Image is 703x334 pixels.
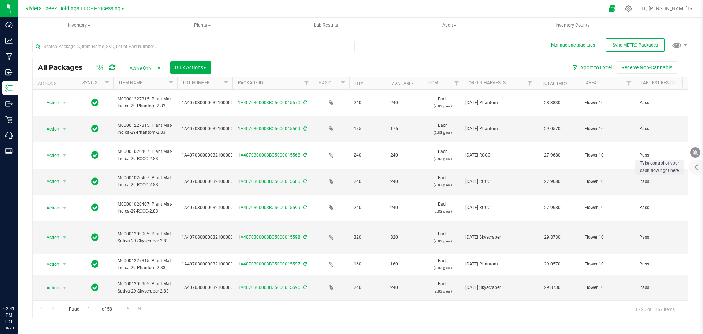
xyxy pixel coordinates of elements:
div: [DATE] Skyscraper [465,284,534,291]
inline-svg: Manufacturing [5,53,13,60]
a: Lab Test Result [641,80,676,85]
span: Plants [141,22,264,29]
a: Inventory Counts [511,18,635,33]
a: Lab Results [264,18,388,33]
span: Each [427,257,458,271]
span: Riviera Creek Holdings LLC - Processing [25,5,120,12]
div: [DATE] RCCC [465,178,534,185]
span: 29.8730 [540,232,564,243]
span: 28.3830 [540,98,564,108]
input: 1 [84,304,97,315]
span: select [60,259,69,269]
inline-svg: Retail [5,116,13,123]
span: Each [427,122,458,136]
span: Flower 10 [584,284,631,291]
span: 320 [354,234,382,241]
span: M00001020407: Plant Mat-Indica-29-RCCC-2.83 [118,201,173,215]
span: Sync from Compliance System [302,153,307,158]
span: 175 [390,125,418,132]
span: M00001227315: Plant Mat-Indica-29-Phantom-2.83 [118,122,173,136]
a: Qty [355,81,363,86]
span: Action [40,98,60,108]
span: 1 - 20 of 1157 items [629,304,681,315]
span: Flower 10 [584,152,631,159]
a: Filter [451,77,463,89]
div: [DATE] Phantom [465,125,534,132]
inline-svg: Analytics [5,37,13,44]
span: Flower 10 [584,125,631,132]
button: Sync METRC Packages [606,38,665,52]
span: 240 [390,99,418,106]
a: Item Name [119,80,142,85]
th: Has COA [313,77,349,90]
span: Audit [388,22,511,29]
span: Flower 10 [584,234,631,241]
span: Lab Results [304,22,348,29]
span: 27.9680 [540,150,564,161]
a: Go to the last page [134,304,145,313]
span: 240 [390,152,418,159]
button: Export to Excel [568,61,617,74]
div: Manage settings [624,5,633,12]
div: [DATE] Phantom [465,261,534,268]
span: 240 [390,178,418,185]
span: In Sync [91,259,99,269]
span: Each [427,175,458,188]
p: (2.83 g ea.) [427,238,458,245]
span: select [60,232,69,243]
span: In Sync [91,176,99,187]
span: In Sync [91,282,99,293]
span: 1A4070300000321000000870 [182,99,243,106]
span: Pass [639,284,685,291]
a: Audit [388,18,511,33]
a: Inventory [18,18,141,33]
span: 160 [354,261,382,268]
a: Available [392,81,414,86]
span: In Sync [91,98,99,108]
a: 1A4070300003BC5000015570 [238,100,300,105]
span: Action [40,283,60,293]
span: select [60,150,69,161]
span: In Sync [91,150,99,160]
a: Total THC% [542,81,568,86]
span: Each [427,148,458,162]
span: select [60,283,69,293]
span: 1A4070300000321000000963 [182,125,243,132]
span: Open Ecommerce Menu [604,1,620,16]
p: (2.83 g ea.) [427,181,458,188]
a: Lot Number [183,80,209,85]
p: (2.83 g ea.) [427,288,458,295]
span: 240 [390,284,418,291]
span: Sync from Compliance System [302,100,307,105]
a: 1A4070300003BC5000015568 [238,153,300,158]
span: Flower 10 [584,261,631,268]
a: 1A4070300003BC5000015569 [238,126,300,131]
a: Filter [678,77,690,89]
p: 02:41 PM EDT [3,305,14,325]
a: 1A4070300003BC5000015597 [238,261,300,267]
span: M00001020407: Plant Mat-Indica-29-RCCC-2.83 [118,175,173,188]
span: Action [40,203,60,213]
span: 1A4070300000321000000963 [182,261,243,268]
a: Sync Status [82,80,111,85]
span: Sync from Compliance System [302,285,307,290]
span: Pass [639,152,685,159]
span: 1A4070300000321000000828 [182,204,243,211]
span: 1A4070300000321000000622 [182,284,243,291]
span: 240 [354,204,382,211]
a: Plants [141,18,264,33]
span: Each [427,280,458,294]
span: Each [427,201,458,215]
a: 1A4070300003BC5000015600 [238,179,300,184]
span: M00001209905: Plant Mat-Sativa-29-Skyscraper-2.83 [118,280,173,294]
span: 160 [390,261,418,268]
span: 240 [354,178,382,185]
div: Actions [38,81,74,86]
a: Filter [337,77,349,89]
span: M00001209905: Plant Mat-Sativa-29-Skyscraper-2.83 [118,231,173,245]
inline-svg: Outbound [5,100,13,107]
span: select [60,176,69,187]
a: Area [586,80,597,85]
span: Sync METRC Packages [613,43,658,48]
a: Filter [301,77,313,89]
